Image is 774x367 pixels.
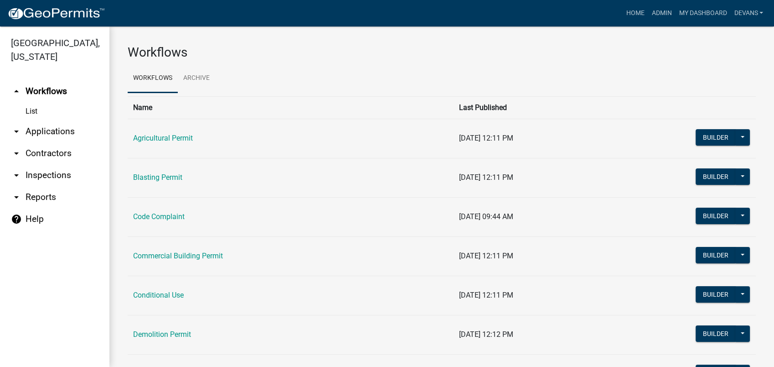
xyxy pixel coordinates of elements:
[11,192,22,203] i: arrow_drop_down
[648,5,675,22] a: Admin
[696,168,736,185] button: Builder
[11,214,22,225] i: help
[459,173,513,182] span: [DATE] 12:11 PM
[696,129,736,146] button: Builder
[133,291,184,299] a: Conditional Use
[459,330,513,339] span: [DATE] 12:12 PM
[11,86,22,97] i: arrow_drop_up
[128,45,756,60] h3: Workflows
[133,212,185,221] a: Code Complaint
[459,252,513,260] span: [DATE] 12:11 PM
[133,330,191,339] a: Demolition Permit
[128,64,178,93] a: Workflows
[696,325,736,342] button: Builder
[11,126,22,137] i: arrow_drop_down
[696,208,736,224] button: Builder
[133,173,182,182] a: Blasting Permit
[128,96,454,119] th: Name
[459,212,513,221] span: [DATE] 09:44 AM
[459,291,513,299] span: [DATE] 12:11 PM
[696,286,736,303] button: Builder
[730,5,767,22] a: devans
[178,64,215,93] a: Archive
[454,96,647,119] th: Last Published
[675,5,730,22] a: My Dashboard
[696,247,736,263] button: Builder
[133,252,223,260] a: Commercial Building Permit
[622,5,648,22] a: Home
[11,170,22,181] i: arrow_drop_down
[459,134,513,142] span: [DATE] 12:11 PM
[133,134,193,142] a: Agricultural Permit
[11,148,22,159] i: arrow_drop_down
